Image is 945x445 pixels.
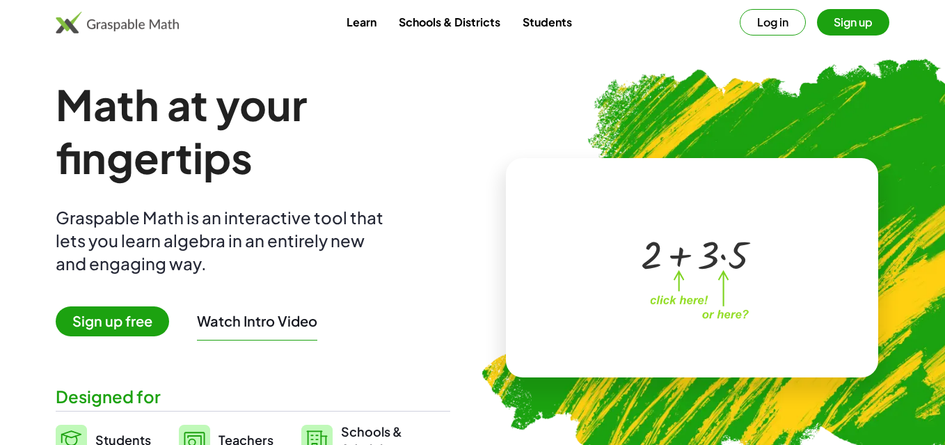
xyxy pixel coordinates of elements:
[56,306,169,336] span: Sign up free
[511,9,583,35] a: Students
[56,385,450,408] div: Designed for
[817,9,889,36] button: Sign up
[56,78,450,184] h1: Math at your fingertips
[388,9,511,35] a: Schools & Districts
[740,9,806,36] button: Log in
[56,206,390,275] div: Graspable Math is an interactive tool that lets you learn algebra in an entirely new and engaging...
[335,9,388,35] a: Learn
[197,312,317,330] button: Watch Intro Video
